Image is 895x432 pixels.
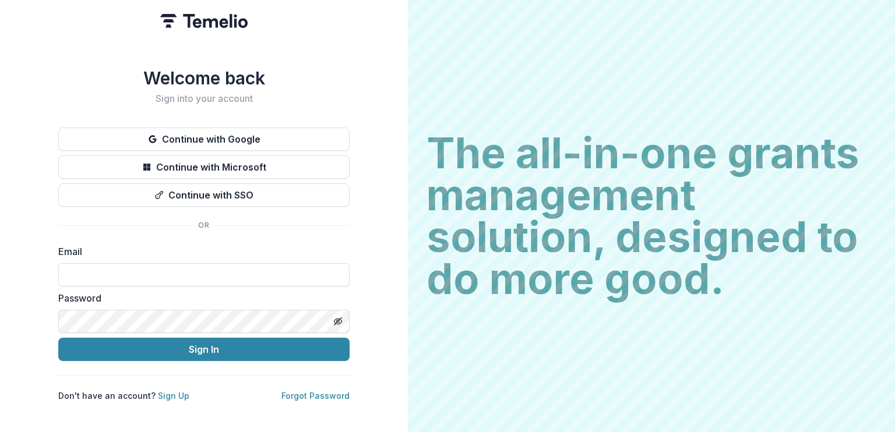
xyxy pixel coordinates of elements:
a: Forgot Password [281,391,350,401]
p: Don't have an account? [58,389,189,402]
button: Continue with Google [58,128,350,151]
h1: Welcome back [58,68,350,88]
label: Password [58,291,343,305]
button: Continue with SSO [58,183,350,207]
button: Sign In [58,338,350,361]
img: Temelio [160,14,248,28]
a: Sign Up [158,391,189,401]
button: Toggle password visibility [329,312,347,331]
label: Email [58,245,343,259]
h2: Sign into your account [58,93,350,104]
button: Continue with Microsoft [58,155,350,179]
